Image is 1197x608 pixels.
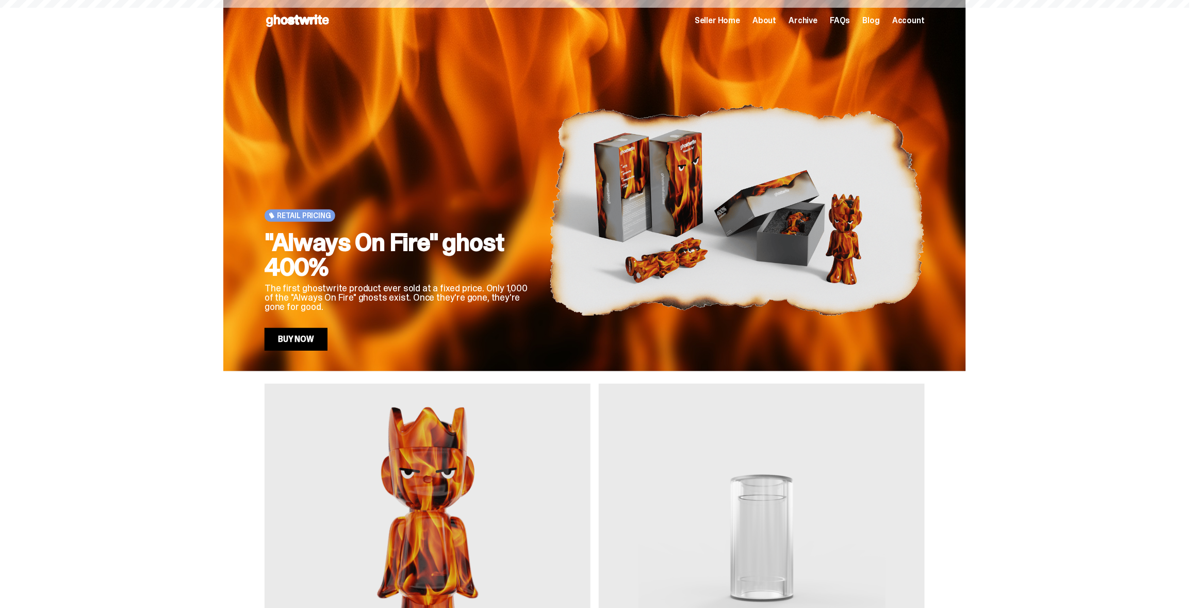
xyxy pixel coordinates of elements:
[265,328,327,351] a: Buy Now
[277,211,331,220] span: Retail Pricing
[789,17,817,25] a: Archive
[892,17,925,25] a: Account
[265,284,533,311] p: The first ghostwrite product ever sold at a fixed price. Only 1,000 of the "Always On Fire" ghost...
[695,17,740,25] a: Seller Home
[265,230,533,280] h2: "Always On Fire" ghost 400%
[549,69,925,351] img: "Always On Fire" ghost 400%
[752,17,776,25] a: About
[863,17,880,25] a: Blog
[830,17,850,25] a: FAQs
